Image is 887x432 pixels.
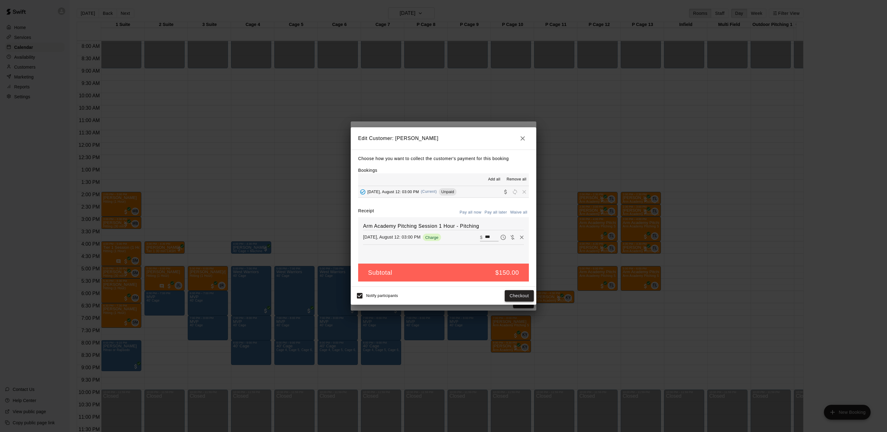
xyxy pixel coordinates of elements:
h5: $150.00 [495,269,519,277]
span: [DATE], August 12: 03:00 PM [367,189,419,194]
label: Receipt [358,208,374,217]
span: Reschedule [510,189,520,194]
span: Pay later [499,234,508,239]
button: Remove [517,233,526,242]
button: Added - Collect Payment[DATE], August 12: 03:00 PM(Current)UnpaidCollect paymentRescheduleRemove [358,186,529,197]
h2: Edit Customer: [PERSON_NAME] [351,127,536,150]
button: Checkout [505,290,534,302]
label: Bookings [358,168,377,173]
button: Pay all later [483,208,509,217]
span: Unpaid [439,189,456,194]
h6: Arm Academy Pitching Session 1 Hour - Pitching [363,222,524,230]
span: Collect payment [501,189,510,194]
button: Added - Collect Payment [358,187,367,197]
span: Remove all [507,176,526,183]
button: Remove all [504,175,529,184]
span: Notify participants [366,294,398,298]
span: Waive payment [508,234,517,239]
span: (Current) [421,189,437,194]
p: $ [480,234,482,240]
button: Pay all now [458,208,483,217]
p: [DATE], August 12: 03:00 PM [363,234,421,240]
h5: Subtotal [368,269,392,277]
button: Add all [484,175,504,184]
span: Remove [520,189,529,194]
span: Add all [488,176,500,183]
button: Waive all [508,208,529,217]
span: Charge [423,235,441,240]
p: Choose how you want to collect the customer's payment for this booking [358,155,529,163]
